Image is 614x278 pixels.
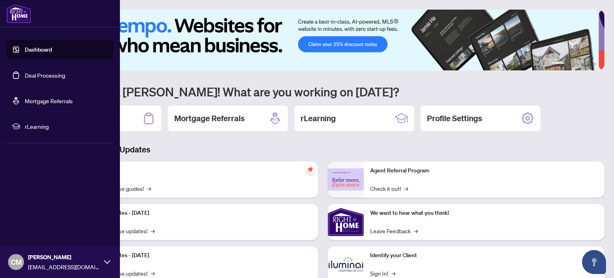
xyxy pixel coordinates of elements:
span: pushpin [305,165,315,174]
button: Open asap [582,250,606,274]
img: Slide 0 [42,10,598,70]
img: We want to hear what you think! [328,204,364,240]
button: 4 [580,62,584,66]
p: Platform Updates - [DATE] [84,209,312,218]
span: [EMAIL_ADDRESS][DOMAIN_NAME] [28,262,100,271]
a: Check it out!→ [370,184,408,193]
a: Leave Feedback→ [370,226,418,235]
a: Dashboard [25,46,52,53]
span: [PERSON_NAME] [28,253,100,262]
a: Deal Processing [25,72,65,79]
span: CM [11,256,22,268]
button: 3 [574,62,577,66]
img: logo [6,4,31,23]
h2: rLearning [301,113,336,124]
span: → [404,184,408,193]
h2: Profile Settings [427,113,482,124]
span: → [414,226,418,235]
p: Identify your Client [370,251,598,260]
span: → [147,184,151,193]
p: Platform Updates - [DATE] [84,251,312,260]
span: → [391,269,395,278]
span: → [151,269,155,278]
h3: Brokerage & Industry Updates [42,144,604,155]
img: Agent Referral Program [328,168,364,190]
button: 5 [587,62,590,66]
p: We want to hear what you think! [370,209,598,218]
button: 2 [568,62,571,66]
p: Self-Help [84,166,312,175]
span: rLearning [25,122,108,131]
a: Mortgage Referrals [25,97,73,104]
button: 6 [593,62,596,66]
p: Agent Referral Program [370,166,598,175]
h1: Welcome back [PERSON_NAME]! What are you working on [DATE]? [42,84,604,99]
button: 1 [552,62,564,66]
span: → [151,226,155,235]
h2: Mortgage Referrals [174,113,245,124]
a: Sign In!→ [370,269,395,278]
